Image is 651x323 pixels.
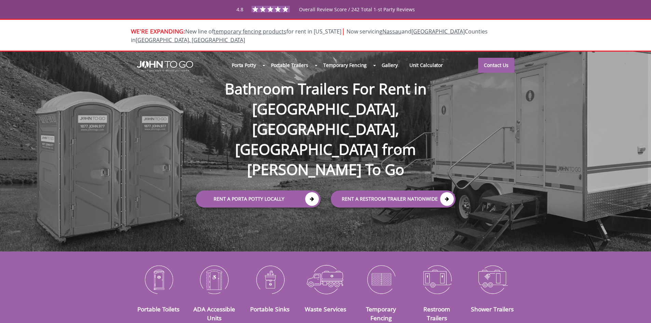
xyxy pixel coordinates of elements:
[131,28,488,44] span: Now servicing and Counties in
[404,58,449,72] a: Unit Calculator
[189,57,462,180] h1: Bathroom Trailers For Rent in [GEOGRAPHIC_DATA], [GEOGRAPHIC_DATA], [GEOGRAPHIC_DATA] from [PERSO...
[341,26,345,36] span: |
[191,261,237,297] img: ADA-Accessible-Units-icon_N.png
[265,58,314,72] a: Portable Trailers
[226,58,262,72] a: Porta Potty
[131,28,488,44] span: New line of for rent in [US_STATE]
[136,261,181,297] img: Portable-Toilets-icon_N.png
[470,261,515,297] img: Shower-Trailers-icon_N.png
[423,305,450,322] a: Restroom Trailers
[193,305,235,322] a: ADA Accessible Units
[305,305,346,313] a: Waste Services
[214,28,286,35] a: temporary fencing products
[299,6,415,26] span: Overall Review Score / 242 Total 1-st Party Reviews
[131,27,185,35] span: WE'RE EXPANDING:
[471,305,514,313] a: Shower Trailers
[317,58,372,72] a: Temporary Fencing
[137,61,193,72] img: JOHN to go
[136,36,245,44] a: [GEOGRAPHIC_DATA], [GEOGRAPHIC_DATA]
[236,6,243,13] span: 4.8
[196,191,321,208] a: Rent a Porta Potty Locally
[247,261,293,297] img: Portable-Sinks-icon_N.png
[331,191,456,208] a: rent a RESTROOM TRAILER Nationwide
[414,261,460,297] img: Restroom-Trailers-icon_N.png
[250,305,289,313] a: Portable Sinks
[366,305,396,322] a: Temporary Fencing
[137,305,179,313] a: Portable Toilets
[382,28,402,35] a: Nassau
[358,261,404,297] img: Temporary-Fencing-cion_N.png
[411,28,465,35] a: [GEOGRAPHIC_DATA]
[376,58,403,72] a: Gallery
[478,58,514,73] a: Contact Us
[303,261,348,297] img: Waste-Services-icon_N.png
